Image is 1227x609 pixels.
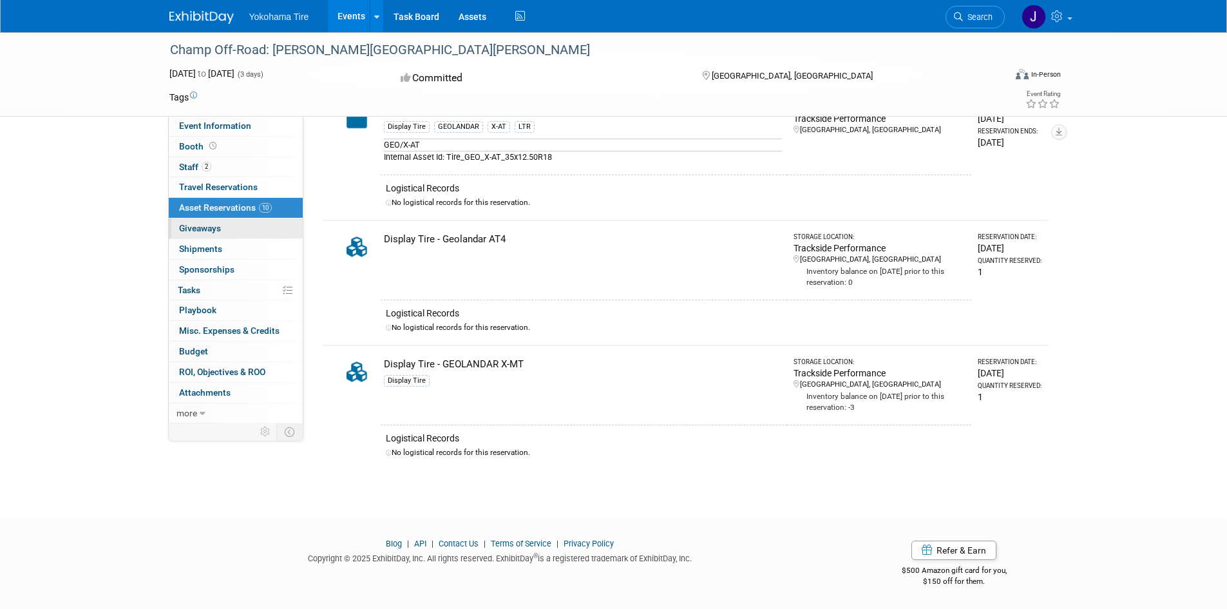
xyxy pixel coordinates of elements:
div: Internal Asset Id: Tire_GEO_X-AT_35x12.50R18 [384,151,782,163]
span: [DATE] [DATE] [169,68,234,79]
div: [GEOGRAPHIC_DATA], [GEOGRAPHIC_DATA] [794,255,967,265]
a: Search [946,6,1005,28]
span: Sponsorships [179,264,234,275]
span: Shipments [179,244,222,254]
span: Search [963,12,993,22]
div: Reservation Date: [978,233,1043,242]
a: Privacy Policy [564,539,614,548]
div: Logistical Records [386,182,967,195]
span: Asset Reservations [179,202,272,213]
div: Quantity Reserved: [978,256,1043,266]
div: 1 [978,391,1043,403]
a: Playbook [169,300,303,320]
span: ROI, Objectives & ROO [179,367,265,377]
span: Event Information [179,121,251,131]
div: Display Tire - Geolandar AT4 [384,233,782,246]
a: Contact Us [439,539,479,548]
span: Travel Reservations [179,182,258,192]
a: more [169,403,303,423]
a: Asset Reservations10 [169,198,303,218]
div: Display Tire [384,121,430,133]
div: Quantity Reserved: [978,382,1043,391]
div: Committed [397,67,681,90]
a: Travel Reservations [169,177,303,197]
span: Booth [179,141,219,151]
span: Attachments [179,387,231,398]
div: Storage Location: [794,233,967,242]
span: Tasks [178,285,200,295]
span: Staff [179,162,211,172]
span: Misc. Expenses & Credits [179,325,280,336]
span: [GEOGRAPHIC_DATA], [GEOGRAPHIC_DATA] [712,71,873,81]
div: [GEOGRAPHIC_DATA], [GEOGRAPHIC_DATA] [794,380,967,390]
div: Display Tire [384,375,430,387]
a: Blog [386,539,402,548]
div: No logistical records for this reservation. [386,447,967,458]
a: Booth [169,137,303,157]
img: Collateral-Icon-2.png [338,233,376,261]
td: Toggle Event Tabs [276,423,303,440]
div: [GEOGRAPHIC_DATA], [GEOGRAPHIC_DATA] [794,125,967,135]
div: Reservation Date: [978,358,1043,367]
span: | [553,539,562,548]
div: Inventory balance on [DATE] prior to this reservation: 0 [794,265,967,288]
a: Tasks [169,280,303,300]
span: Booth not reserved yet [207,141,219,151]
img: Format-Inperson.png [1016,69,1029,79]
span: 10 [259,203,272,213]
a: Giveaways [169,218,303,238]
div: [DATE] [978,136,1043,149]
a: Shipments [169,239,303,259]
div: [DATE] [978,367,1043,380]
sup: ® [533,552,538,559]
div: [DATE] [978,242,1043,255]
a: Attachments [169,383,303,403]
span: (3 days) [236,70,263,79]
a: Event Information [169,116,303,136]
div: Trackside Performance [794,112,967,125]
div: In-Person [1031,70,1061,79]
img: Collateral-Icon-2.png [338,358,376,386]
div: LTR [515,121,535,133]
span: to [196,68,208,79]
span: Giveaways [179,223,221,233]
span: | [428,539,437,548]
div: Copyright © 2025 ExhibitDay, Inc. All rights reserved. ExhibitDay is a registered trademark of Ex... [169,550,832,565]
div: Display Tire - GEOLANDAR X-MT [384,358,782,371]
a: Terms of Service [491,539,551,548]
div: GEO/X-AT [384,139,782,151]
span: 2 [202,162,211,171]
a: Sponsorships [169,260,303,280]
span: Budget [179,346,208,356]
div: $150 off for them. [850,576,1058,587]
div: Trackside Performance [794,242,967,255]
a: Budget [169,342,303,362]
a: Misc. Expenses & Credits [169,321,303,341]
span: Playbook [179,305,216,315]
a: Staff2 [169,157,303,177]
div: GEOLANDAR [434,121,483,133]
a: API [414,539,426,548]
div: No logistical records for this reservation. [386,322,967,333]
span: more [176,408,197,418]
div: X-AT [488,121,510,133]
td: Tags [169,91,197,104]
span: Yokohama Tire [249,12,309,22]
div: $500 Amazon gift card for you, [850,557,1058,586]
img: Capital-Asset-Icon-2.png [338,104,376,132]
span: | [480,539,489,548]
div: [DATE] [978,112,1043,125]
div: Event Rating [1025,91,1060,97]
span: | [404,539,412,548]
div: 1 [978,266,1043,278]
div: Storage Location: [794,358,967,367]
div: Champ Off-Road: [PERSON_NAME][GEOGRAPHIC_DATA][PERSON_NAME] [166,39,985,62]
div: Logistical Records [386,307,967,320]
a: ROI, Objectives & ROO [169,362,303,382]
img: Jason Heath [1022,5,1046,29]
div: No logistical records for this reservation. [386,197,967,208]
div: Reservation Ends: [978,127,1043,136]
div: Trackside Performance [794,367,967,380]
div: Event Format [929,67,1061,86]
img: ExhibitDay [169,11,234,24]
